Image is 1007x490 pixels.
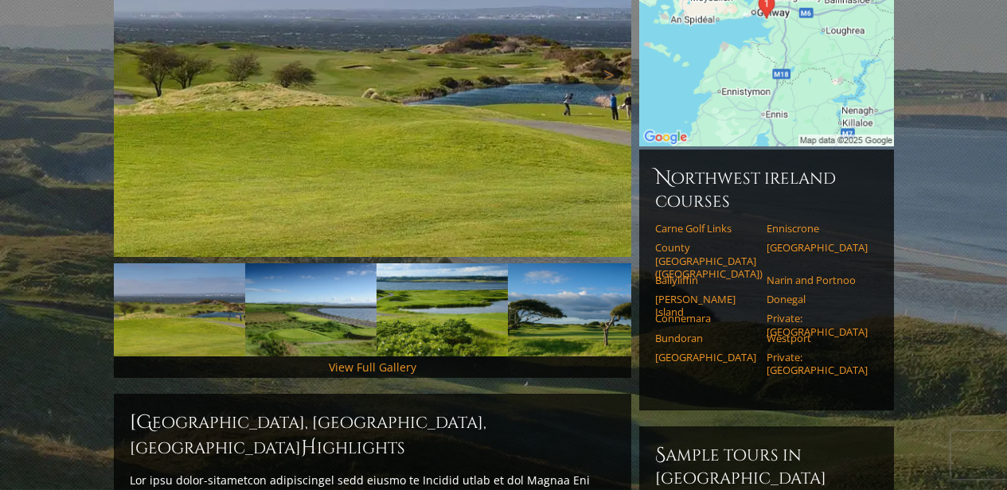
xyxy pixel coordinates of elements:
[655,241,756,280] a: County [GEOGRAPHIC_DATA] ([GEOGRAPHIC_DATA])
[655,312,756,325] a: Connemara
[767,274,868,286] a: Narin and Portnoo
[655,332,756,344] a: Bundoran
[329,360,416,375] a: View Full Gallery
[655,442,878,489] h6: Sample Tours in [GEOGRAPHIC_DATA]
[130,410,615,461] h2: [GEOGRAPHIC_DATA], [GEOGRAPHIC_DATA], [GEOGRAPHIC_DATA] ighlights
[767,332,868,344] a: Westport
[767,241,868,254] a: [GEOGRAPHIC_DATA]
[655,222,756,235] a: Carne Golf Links
[591,59,623,91] a: Next
[301,435,317,461] span: H
[655,293,756,319] a: [PERSON_NAME] Island
[767,293,868,305] a: Donegal
[655,274,756,286] a: Ballyliffin
[655,165,878,212] h6: Northwest Ireland Courses
[767,312,868,338] a: Private: [GEOGRAPHIC_DATA]
[767,351,868,377] a: Private: [GEOGRAPHIC_DATA]
[767,222,868,235] a: Enniscrone
[655,351,756,364] a: [GEOGRAPHIC_DATA]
